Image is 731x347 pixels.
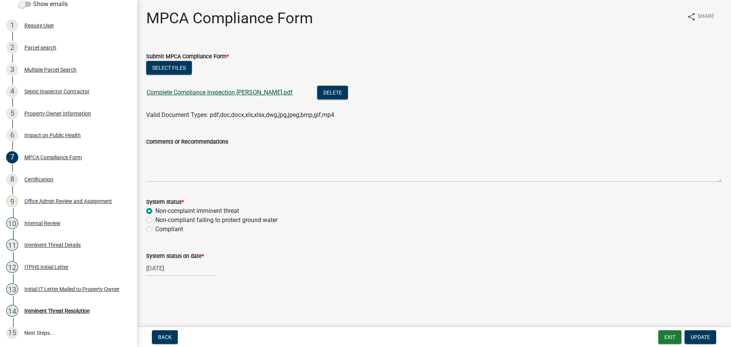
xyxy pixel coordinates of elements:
[24,155,82,160] div: MPCA Compliance Form
[24,308,90,313] div: Imminent Threat Resolution
[24,286,120,292] div: Initial IT Letter Mailed to Property Owner
[146,9,313,27] h1: MPCA Compliance Form
[658,330,682,344] button: Exit
[146,254,204,259] label: System status on date
[152,330,178,344] button: Back
[24,111,91,116] div: Property Owner Information
[6,239,18,251] div: 11
[146,111,334,118] span: Valid Document Types: pdf,doc,docx,xls,xlsx,dwg,jpg,jpeg,bmp,gif,mp4
[687,12,696,21] i: share
[146,54,229,59] label: Submit MPCA Compliance Form
[24,67,77,72] div: Multiple Parcel Search
[147,89,293,96] a: Complete Compliance Inspection [PERSON_NAME].pdf
[6,64,18,76] div: 3
[155,216,278,225] label: Non-compliant failing to protect ground water
[24,23,54,28] div: Require User
[6,261,18,273] div: 12
[691,334,710,340] span: Update
[146,200,184,205] label: System status
[146,139,228,145] label: Comments or Recommendations
[6,85,18,98] div: 4
[6,129,18,141] div: 6
[24,45,56,50] div: Parcel search
[24,133,81,138] div: Impact on Public Health
[6,305,18,317] div: 14
[24,221,61,226] div: Internal Review
[155,206,239,216] label: Non-complaint imminent threat
[24,242,81,248] div: Imminent Threat Details
[6,107,18,120] div: 5
[24,198,112,204] div: Office Admin Review and Assignment
[6,19,18,32] div: 1
[681,9,720,24] button: shareShare
[158,334,172,340] span: Back
[24,89,89,94] div: Septic Inspector Contractor
[697,12,714,21] span: Share
[6,151,18,163] div: 7
[24,264,69,270] div: ITPHS Initial Letter
[24,177,53,182] div: Certification
[685,330,716,344] button: Update
[146,61,192,75] button: Select files
[155,225,183,234] label: Compliant
[6,173,18,185] div: 8
[317,86,348,99] button: Delete
[6,195,18,207] div: 9
[146,261,216,276] input: mm/dd/yyyy
[317,90,348,97] wm-modal-confirm: Delete Document
[6,283,18,295] div: 13
[6,217,18,229] div: 10
[6,42,18,54] div: 2
[6,327,18,339] div: 15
